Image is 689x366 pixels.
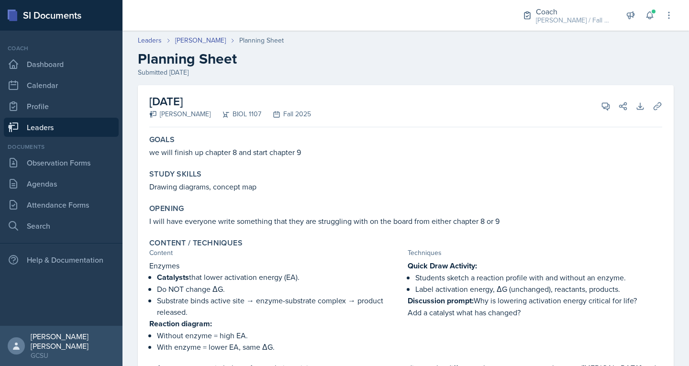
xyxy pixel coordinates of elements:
[4,44,119,53] div: Coach
[157,271,404,283] p: that lower activation energy (EA).
[149,135,175,144] label: Goals
[4,195,119,214] a: Attendance Forms
[4,216,119,235] a: Search
[536,15,612,25] div: [PERSON_NAME] / Fall 2025
[157,295,404,318] p: Substrate binds active site → enzyme-substrate complex → product released.
[408,295,662,307] p: Why is lowering activation energy critical for life?
[149,93,311,110] h2: [DATE]
[149,215,662,227] p: I will have everyone write something that they are struggling with on the board from either chapt...
[4,153,119,172] a: Observation Forms
[261,109,311,119] div: Fall 2025
[138,50,674,67] h2: Planning Sheet
[149,260,404,271] p: Enzymes
[4,55,119,74] a: Dashboard
[31,351,115,360] div: GCSU
[239,35,284,45] div: Planning Sheet
[149,169,202,179] label: Study Skills
[4,118,119,137] a: Leaders
[415,283,662,295] p: Label activation energy, ΔG (unchanged), reactants, products.
[157,283,404,295] p: Do NOT change ΔG.
[211,109,261,119] div: BIOL 1107
[408,295,474,306] strong: Discussion prompt:
[415,272,662,283] p: Students sketch a reaction profile with and without an enzyme.
[157,330,404,341] p: Without enzyme = high EA.
[149,109,211,119] div: [PERSON_NAME]
[138,67,674,78] div: Submitted [DATE]
[536,6,612,17] div: Coach
[149,318,212,329] strong: Reaction diagram:
[157,341,404,353] p: With enzyme = lower EA, same ΔG.
[4,174,119,193] a: Agendas
[408,307,662,318] p: Add a catalyst what has changed?
[408,248,662,258] div: Techniques
[31,332,115,351] div: [PERSON_NAME] [PERSON_NAME]
[175,35,226,45] a: [PERSON_NAME]
[157,272,189,283] strong: Catalysts
[149,181,662,192] p: Drawing diagrams, concept map
[4,76,119,95] a: Calendar
[4,143,119,151] div: Documents
[149,204,184,213] label: Opening
[4,250,119,269] div: Help & Documentation
[149,248,404,258] div: Content
[4,97,119,116] a: Profile
[149,146,662,158] p: we will finish up chapter 8 and start chapter 9
[408,260,477,271] strong: Quick Draw Activity:
[138,35,162,45] a: Leaders
[149,238,243,248] label: Content / Techniques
